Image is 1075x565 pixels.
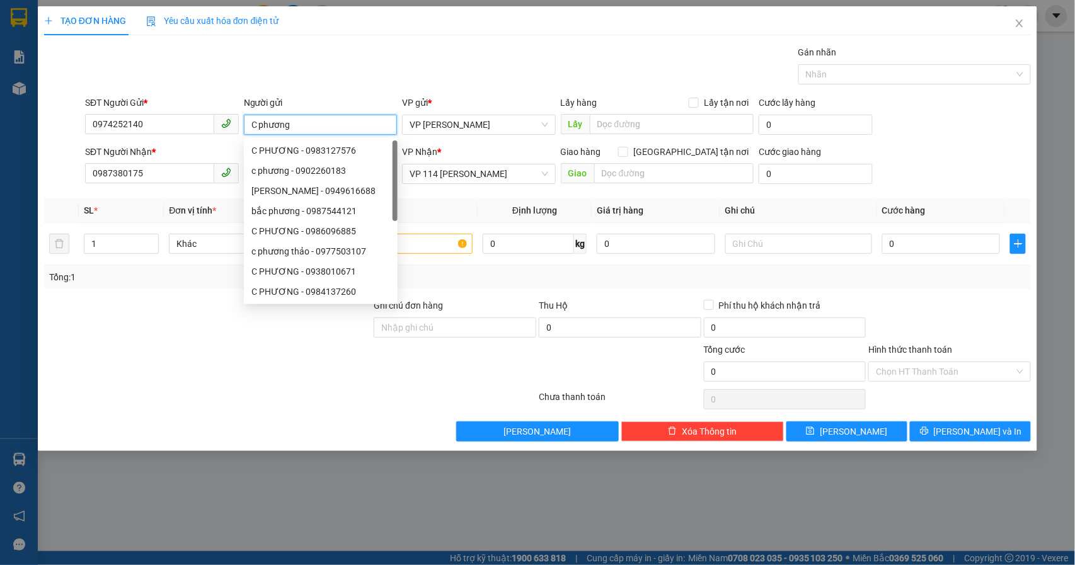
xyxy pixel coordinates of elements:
[882,205,926,215] span: Cước hàng
[504,425,572,438] span: [PERSON_NAME]
[594,163,754,183] input: Dọc đường
[714,299,826,312] span: Phí thu hộ khách nhận trả
[668,426,677,437] span: delete
[402,147,437,157] span: VP Nhận
[537,390,703,412] div: Chưa thanh toán
[759,98,815,108] label: Cước lấy hàng
[244,282,398,302] div: C PHƯƠNG - 0984137260
[44,16,126,26] span: TẠO ĐƠN HÀNG
[1011,239,1025,249] span: plus
[934,425,1022,438] span: [PERSON_NAME] và In
[512,205,557,215] span: Định lượng
[221,168,231,178] span: phone
[176,234,308,253] span: Khác
[759,147,821,157] label: Cước giao hàng
[920,426,929,437] span: printer
[561,98,597,108] span: Lấy hàng
[144,234,158,244] span: Increase Value
[374,317,536,338] input: Ghi chú đơn hàng
[561,147,601,157] span: Giao hàng
[148,236,156,244] span: up
[621,421,784,442] button: deleteXóa Thông tin
[326,234,473,254] input: VD: Bàn, Ghế
[704,345,745,355] span: Tổng cước
[251,204,390,218] div: bắc phương - 0987544121
[244,241,398,261] div: c phương thảo - 0977503107
[251,285,390,299] div: C PHƯƠNG - 0984137260
[561,163,594,183] span: Giao
[244,161,398,181] div: c phương - 0902260183
[868,345,952,355] label: Hình thức thanh toán
[146,16,279,26] span: Yêu cầu xuất hóa đơn điện tử
[244,181,398,201] div: Nguyễn Ngọc Phương - 0949616688
[251,244,390,258] div: c phương thảo - 0977503107
[456,421,619,442] button: [PERSON_NAME]
[910,421,1031,442] button: printer[PERSON_NAME] và In
[251,265,390,278] div: C PHƯƠNG - 0938010671
[169,205,216,215] span: Đơn vị tính
[251,224,390,238] div: C PHƯƠNG - 0986096885
[251,144,390,157] div: C PHƯƠNG - 0983127576
[725,234,872,254] input: Ghi Chú
[1010,234,1026,254] button: plus
[410,164,548,183] span: VP 114 Trần Nhật Duật
[574,234,587,254] span: kg
[820,425,887,438] span: [PERSON_NAME]
[251,184,390,198] div: [PERSON_NAME] - 0949616688
[759,115,873,135] input: Cước lấy hàng
[786,421,907,442] button: save[PERSON_NAME]
[720,198,877,223] th: Ghi chú
[85,145,239,159] div: SĐT Người Nhận
[244,140,398,161] div: C PHƯƠNG - 0983127576
[539,300,568,311] span: Thu Hộ
[244,261,398,282] div: C PHƯƠNG - 0938010671
[146,16,156,26] img: icon
[44,16,53,25] span: plus
[1015,18,1025,28] span: close
[699,96,754,110] span: Lấy tận nơi
[597,234,715,254] input: 0
[85,96,239,110] div: SĐT Người Gửi
[148,245,156,253] span: down
[244,221,398,241] div: C PHƯƠNG - 0986096885
[244,201,398,221] div: bắc phương - 0987544121
[144,244,158,253] span: Decrease Value
[759,164,873,184] input: Cước giao hàng
[806,426,815,437] span: save
[374,300,443,311] label: Ghi chú đơn hàng
[251,164,390,178] div: c phương - 0902260183
[410,115,548,134] span: VP Bảo Hà
[84,205,94,215] span: SL
[49,234,69,254] button: delete
[49,270,415,284] div: Tổng: 1
[561,114,590,134] span: Lấy
[682,425,737,438] span: Xóa Thông tin
[244,96,398,110] div: Người gửi
[221,118,231,128] span: phone
[798,47,837,57] label: Gán nhãn
[1002,6,1037,42] button: Close
[628,145,754,159] span: [GEOGRAPHIC_DATA] tận nơi
[597,205,643,215] span: Giá trị hàng
[590,114,754,134] input: Dọc đường
[402,96,556,110] div: VP gửi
